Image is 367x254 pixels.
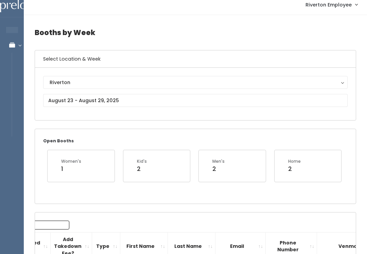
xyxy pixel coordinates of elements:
[35,23,356,42] h4: Booths by Week
[212,158,225,164] div: Men's
[137,158,147,164] div: Kid's
[61,164,81,173] div: 1
[288,158,301,164] div: Home
[50,79,341,86] div: Riverton
[212,164,225,173] div: 2
[137,164,147,173] div: 2
[43,94,348,107] input: August 23 - August 29, 2025
[61,158,81,164] div: Women's
[43,76,348,89] button: Riverton
[305,1,352,9] span: Riverton Employee
[35,50,356,68] h6: Select Location & Week
[288,164,301,173] div: 2
[43,138,74,144] small: Open Booths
